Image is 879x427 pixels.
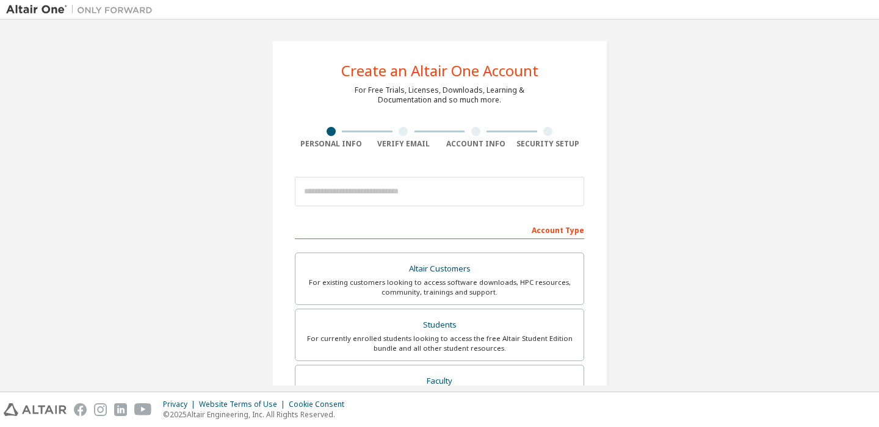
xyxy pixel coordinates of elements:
[303,317,576,334] div: Students
[295,220,584,239] div: Account Type
[303,334,576,353] div: For currently enrolled students looking to access the free Altair Student Edition bundle and all ...
[134,403,152,416] img: youtube.svg
[355,85,524,105] div: For Free Trials, Licenses, Downloads, Learning & Documentation and so much more.
[341,63,538,78] div: Create an Altair One Account
[114,403,127,416] img: linkedin.svg
[512,139,585,149] div: Security Setup
[74,403,87,416] img: facebook.svg
[6,4,159,16] img: Altair One
[303,373,576,390] div: Faculty
[94,403,107,416] img: instagram.svg
[199,400,289,409] div: Website Terms of Use
[440,139,512,149] div: Account Info
[4,403,67,416] img: altair_logo.svg
[295,139,367,149] div: Personal Info
[303,260,576,278] div: Altair Customers
[303,278,576,297] div: For existing customers looking to access software downloads, HPC resources, community, trainings ...
[367,139,440,149] div: Verify Email
[289,400,352,409] div: Cookie Consent
[163,409,352,420] p: © 2025 Altair Engineering, Inc. All Rights Reserved.
[163,400,199,409] div: Privacy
